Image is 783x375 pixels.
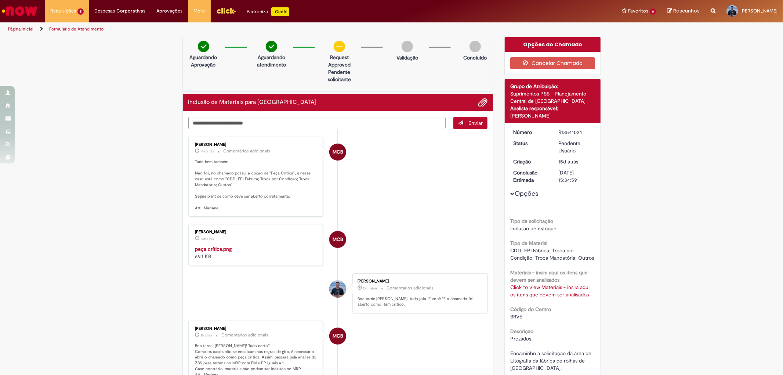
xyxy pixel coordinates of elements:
p: Validação [396,54,418,61]
p: Aguardando Aprovação [186,54,221,68]
small: Comentários adicionais [222,332,269,338]
span: 3h atrás [201,333,213,338]
time: 01/10/2025 13:33:10 [363,286,377,291]
p: Boa tarde [PERSON_NAME], tudo joia. E você ?? o chamado foi aberto como item critico. [358,296,480,307]
ul: Trilhas de página [6,22,516,36]
span: 15d atrás [558,158,578,165]
span: Requisições [50,7,76,15]
textarea: Digite sua mensagem aqui... [188,117,446,129]
small: Comentários adicionais [224,148,271,154]
div: Mariane Cega Bianchessi [329,144,346,161]
div: 16/09/2025 17:01:45 [558,158,592,165]
span: MCB [333,143,343,161]
div: Analista responsável: [510,105,595,112]
dt: Status [508,140,553,147]
a: peça crítica.png [195,246,232,252]
span: 24m atrás [363,286,377,291]
button: Enviar [453,117,487,129]
div: Opções do Chamado [505,37,601,52]
p: Tudo bem também. Não foi, no chamado possui a opção de "Peça Crítica", e nesse caso está como "CD... [195,159,318,211]
p: Aguardando atendimento [254,54,289,68]
span: More [194,7,205,15]
a: Página inicial [8,26,33,32]
button: Adicionar anexos [478,98,487,107]
img: ServiceNow [1,4,39,18]
p: request approved [322,54,357,68]
div: [PERSON_NAME] [195,230,318,234]
img: circle-minus.png [334,41,345,52]
b: Tipo de Material [510,240,547,246]
b: Materiais - insira aqui os itens que devem ser analisados [510,269,588,283]
img: check-circle-green.png [198,41,209,52]
dt: Número [508,129,553,136]
span: Favoritos [628,7,648,15]
div: Pendente Usuário [558,140,592,154]
div: Anderson Madeira Da Silva [329,281,346,298]
span: MCB [333,327,343,345]
time: 01/10/2025 13:43:00 [201,237,214,241]
small: Comentários adicionais [387,285,434,291]
dt: Criação [508,158,553,165]
div: 69.1 KB [195,245,318,260]
b: Tipo de solicitação [510,218,553,224]
span: Enviar [468,120,483,126]
span: 14m atrás [201,149,214,154]
span: BRVE [510,313,522,320]
div: [PERSON_NAME] [510,112,595,119]
img: img-circle-grey.png [470,41,481,52]
span: 14m atrás [201,237,214,241]
time: 16/09/2025 16:01:45 [558,158,578,165]
div: Mariane Cega Bianchessi [329,328,346,345]
p: +GenAi [271,7,289,16]
h2: Inclusão de Materiais para Estoques Histórico de tíquete [188,99,316,106]
span: Aprovações [157,7,183,15]
div: R13541024 [558,129,592,136]
div: [PERSON_NAME] [358,279,480,284]
span: 6 [650,8,656,15]
p: Pendente solicitante [322,68,357,83]
p: Concluído [463,54,487,61]
a: Rascunhos [667,8,700,15]
div: Padroniza [247,7,289,16]
span: Inclusão de estoque [510,225,557,232]
b: Descrição [510,328,533,335]
span: Despesas Corporativas [95,7,146,15]
img: img-circle-grey.png [402,41,413,52]
time: 01/10/2025 11:08:34 [201,333,213,338]
div: Mariane Cega Bianchessi [329,231,346,248]
img: click_logo_yellow_360x200.png [216,5,236,16]
span: 2 [77,8,84,15]
span: MCB [333,231,343,248]
div: [PERSON_NAME] [195,143,318,147]
div: [DATE] 15:34:59 [558,169,592,184]
time: 01/10/2025 13:43:03 [201,149,214,154]
span: [PERSON_NAME] [740,8,777,14]
div: Grupo de Atribuição: [510,83,595,90]
img: check-circle-green.png [266,41,277,52]
dt: Conclusão Estimada [508,169,553,184]
span: CDD; EPI Fábrica; Troca por Condição; Troca Mandatória; Outros [510,247,594,261]
button: Cancelar Chamado [510,57,595,69]
span: Rascunhos [673,7,700,14]
div: [PERSON_NAME] [195,327,318,331]
a: Formulário de Atendimento [49,26,104,32]
b: Código do Centro [510,306,551,313]
a: Click to view Materiais - insira aqui os itens que devem ser analisados [510,284,590,298]
div: Suprimentos PSS - Planejamento Central de [GEOGRAPHIC_DATA] [510,90,595,105]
